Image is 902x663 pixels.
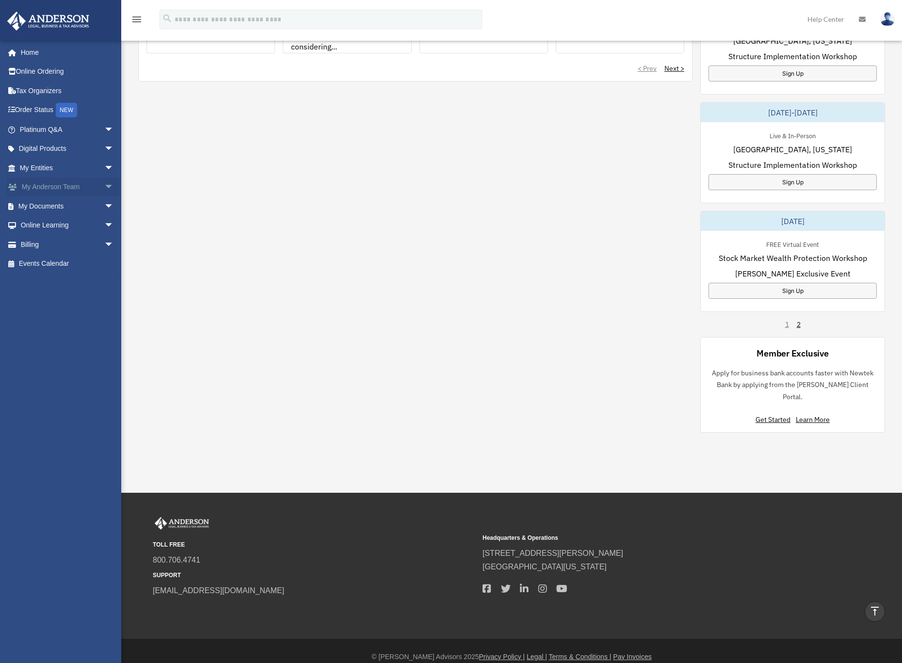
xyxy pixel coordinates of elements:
[7,62,129,81] a: Online Ordering
[7,158,129,178] a: My Entitiesarrow_drop_down
[153,570,476,581] small: SUPPORT
[7,235,129,254] a: Billingarrow_drop_down
[709,174,877,190] a: Sign Up
[4,12,92,31] img: Anderson Advisors Platinum Portal
[758,239,827,249] div: FREE Virtual Event
[131,17,143,25] a: menu
[104,178,124,197] span: arrow_drop_down
[104,216,124,236] span: arrow_drop_down
[153,586,284,595] a: [EMAIL_ADDRESS][DOMAIN_NAME]
[796,415,830,424] a: Learn More
[7,100,129,120] a: Order StatusNEW
[719,252,867,264] span: Stock Market Wealth Protection Workshop
[153,540,476,550] small: TOLL FREE
[735,268,851,279] span: [PERSON_NAME] Exclusive Event
[701,211,885,231] div: [DATE]
[131,14,143,25] i: menu
[880,12,895,26] img: User Pic
[7,139,129,159] a: Digital Productsarrow_drop_down
[664,64,684,73] a: Next >
[7,81,129,100] a: Tax Organizers
[104,120,124,140] span: arrow_drop_down
[104,196,124,216] span: arrow_drop_down
[709,367,877,403] p: Apply for business bank accounts faster with Newtek Bank by applying from the [PERSON_NAME] Clien...
[162,13,173,24] i: search
[869,605,881,617] i: vertical_align_top
[7,254,129,274] a: Events Calendar
[56,103,77,117] div: NEW
[756,415,794,424] a: Get Started
[7,216,129,235] a: Online Learningarrow_drop_down
[709,283,877,299] a: Sign Up
[797,320,801,329] a: 2
[483,533,805,543] small: Headquarters & Operations
[7,43,124,62] a: Home
[728,159,857,171] span: Structure Implementation Workshop
[104,235,124,255] span: arrow_drop_down
[153,517,211,530] img: Anderson Advisors Platinum Portal
[757,347,828,359] div: Member Exclusive
[479,653,525,661] a: Privacy Policy |
[483,563,607,571] a: [GEOGRAPHIC_DATA][US_STATE]
[7,178,129,197] a: My Anderson Teamarrow_drop_down
[527,653,547,661] a: Legal |
[153,556,200,564] a: 800.706.4741
[104,158,124,178] span: arrow_drop_down
[613,653,651,661] a: Pay Invoices
[483,549,623,557] a: [STREET_ADDRESS][PERSON_NAME]
[7,120,129,139] a: Platinum Q&Aarrow_drop_down
[865,601,885,622] a: vertical_align_top
[709,65,877,81] a: Sign Up
[733,144,852,155] span: [GEOGRAPHIC_DATA], [US_STATE]
[549,653,612,661] a: Terms & Conditions |
[104,139,124,159] span: arrow_drop_down
[733,35,852,47] span: [GEOGRAPHIC_DATA], [US_STATE]
[7,196,129,216] a: My Documentsarrow_drop_down
[762,130,823,140] div: Live & In-Person
[701,103,885,122] div: [DATE]-[DATE]
[728,50,857,62] span: Structure Implementation Workshop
